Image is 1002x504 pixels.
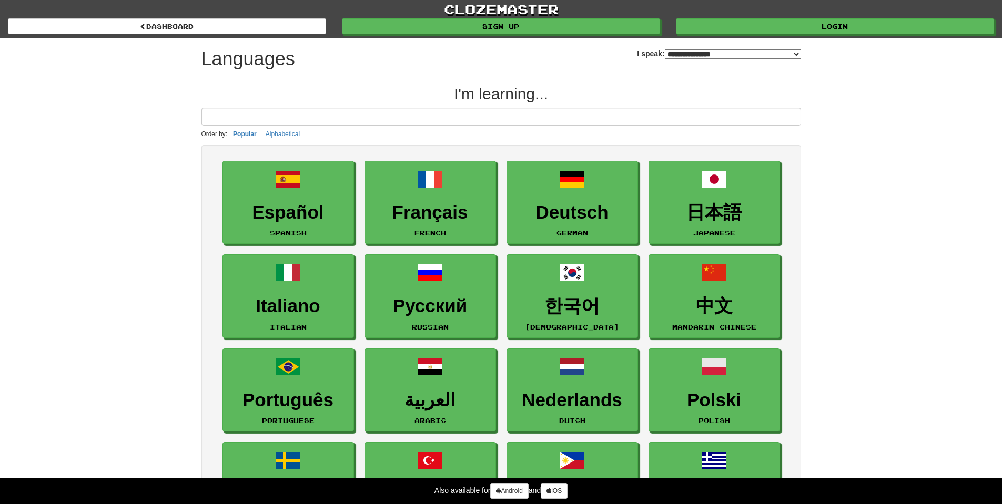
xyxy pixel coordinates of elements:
a: 日本語Japanese [649,161,780,244]
h3: Italiano [228,296,348,316]
a: EspañolSpanish [222,161,354,244]
h1: Languages [201,48,295,69]
button: Alphabetical [262,128,303,140]
a: Sign up [342,18,660,34]
small: Spanish [270,229,307,236]
a: PortuguêsPortuguese [222,348,354,432]
small: Order by: [201,130,228,138]
small: French [414,229,446,236]
a: ItalianoItalian [222,254,354,338]
h3: Deutsch [512,202,632,223]
small: Arabic [414,417,446,424]
select: I speak: [665,49,801,59]
small: German [556,229,588,236]
small: Dutch [559,417,585,424]
h3: 中文 [654,296,774,316]
small: Japanese [693,229,735,236]
h3: العربية [370,390,490,410]
a: Android [490,483,528,499]
h2: I'm learning... [201,85,801,102]
h3: Polski [654,390,774,410]
h3: Português [228,390,348,410]
a: NederlandsDutch [507,348,638,432]
small: [DEMOGRAPHIC_DATA] [525,323,619,331]
h3: Español [228,202,348,223]
h3: Nederlands [512,390,632,410]
small: Italian [270,323,307,331]
a: FrançaisFrench [365,161,496,244]
a: DeutschGerman [507,161,638,244]
h3: 한국어 [512,296,632,316]
small: Russian [412,323,449,331]
h3: Français [370,202,490,223]
h3: Русский [370,296,490,316]
small: Portuguese [262,417,315,424]
a: Login [676,18,994,34]
label: I speak: [637,48,801,59]
h3: 日本語 [654,202,774,223]
a: 中文Mandarin Chinese [649,254,780,338]
a: PolskiPolish [649,348,780,432]
a: iOS [541,483,568,499]
small: Polish [699,417,730,424]
a: РусскийRussian [365,254,496,338]
a: 한국어[DEMOGRAPHIC_DATA] [507,254,638,338]
small: Mandarin Chinese [672,323,756,331]
button: Popular [230,128,260,140]
a: العربيةArabic [365,348,496,432]
a: dashboard [8,18,326,34]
